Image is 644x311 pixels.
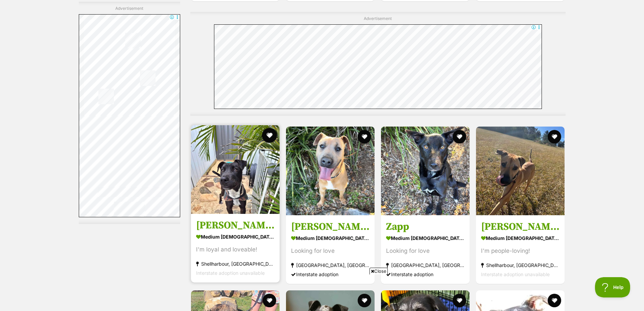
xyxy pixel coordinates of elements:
a: Zapp medium [DEMOGRAPHIC_DATA] Dog Looking for love [GEOGRAPHIC_DATA], [GEOGRAPHIC_DATA] Intersta... [381,215,470,284]
iframe: Advertisement [79,14,180,217]
div: I'm people-loving! [481,246,559,256]
button: favourite [262,128,277,143]
img: Zapp - Mixed breed Dog [381,127,470,215]
strong: medium [DEMOGRAPHIC_DATA] Dog [481,233,559,243]
strong: [GEOGRAPHIC_DATA], [GEOGRAPHIC_DATA] [386,261,464,270]
img: Marlin - Bull Terrier Dog [191,125,280,214]
a: [PERSON_NAME] medium [DEMOGRAPHIC_DATA] Dog I'm people-loving! Shellharbour, [GEOGRAPHIC_DATA] In... [476,215,565,284]
div: Advertisement [79,2,180,224]
button: favourite [548,130,562,143]
strong: medium [DEMOGRAPHIC_DATA] Dog [291,233,369,243]
strong: medium [DEMOGRAPHIC_DATA] Dog [386,233,464,243]
strong: Shellharbour, [GEOGRAPHIC_DATA] [196,259,275,268]
iframe: Advertisement [214,24,542,109]
div: I'm loyal and loveable! [196,245,275,254]
iframe: Help Scout Beacon - Open [595,277,630,297]
button: favourite [358,130,371,143]
div: Advertisement [190,12,566,116]
button: favourite [548,294,562,307]
h3: Zapp [386,220,464,233]
h3: [PERSON_NAME] [481,220,559,233]
a: [PERSON_NAME] medium [DEMOGRAPHIC_DATA] Dog I'm loyal and loveable! Shellharbour, [GEOGRAPHIC_DAT... [191,214,280,283]
strong: Shellharbour, [GEOGRAPHIC_DATA] [481,261,559,270]
span: Close [369,268,388,274]
img: Goku - American Staffordshire Terrier Dog [286,127,375,215]
span: Interstate adoption unavailable [196,270,265,276]
h3: [PERSON_NAME] [196,219,275,232]
h3: [PERSON_NAME] [291,220,369,233]
span: Interstate adoption unavailable [481,271,550,277]
strong: medium [DEMOGRAPHIC_DATA] Dog [196,232,275,242]
a: [PERSON_NAME] medium [DEMOGRAPHIC_DATA] Dog Looking for love [GEOGRAPHIC_DATA], [GEOGRAPHIC_DATA]... [286,215,375,284]
iframe: Advertisement [158,277,486,308]
button: favourite [453,130,466,143]
div: Looking for love [291,246,369,256]
img: Toby - Bull Arab Dog [476,127,565,215]
strong: [GEOGRAPHIC_DATA], [GEOGRAPHIC_DATA] [291,261,369,270]
div: Looking for love [386,246,464,256]
div: Interstate adoption [291,270,369,279]
div: Interstate adoption [386,270,464,279]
